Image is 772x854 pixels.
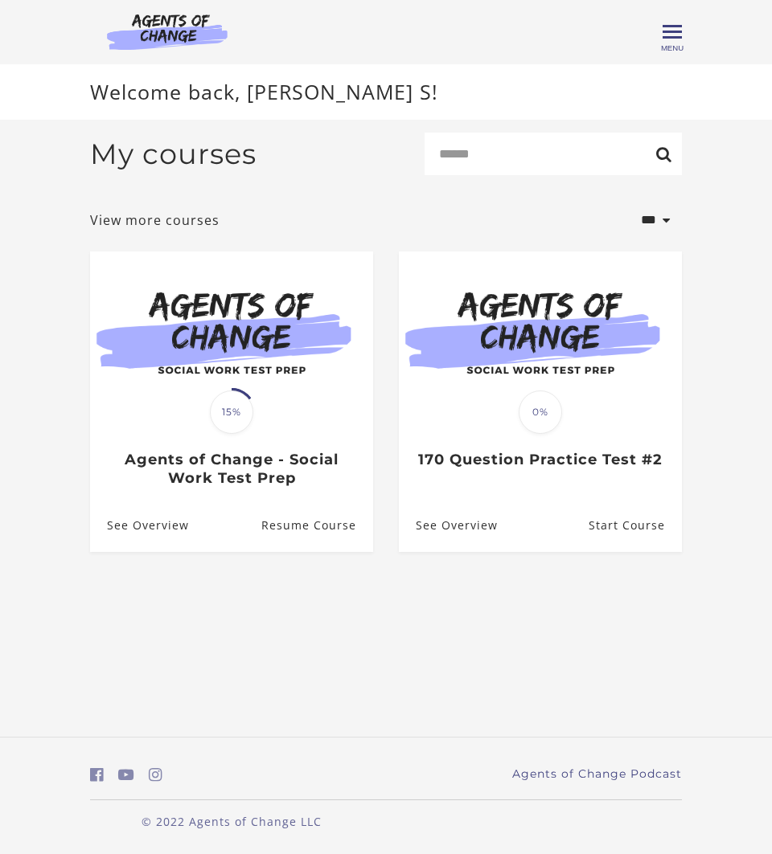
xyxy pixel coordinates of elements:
[90,500,189,552] a: Agents of Change - Social Work Test Prep: See Overview
[90,77,682,108] p: Welcome back, [PERSON_NAME] S!
[118,763,134,787] a: https://www.youtube.com/c/AgentsofChangeTestPrepbyMeaganMitchell (Open in a new window)
[90,13,244,50] img: Agents of Change Logo
[90,767,104,782] i: https://www.facebook.com/groups/aswbtestprep (Open in a new window)
[663,22,682,42] button: Toggle menu Menu
[118,767,134,782] i: https://www.youtube.com/c/AgentsofChangeTestPrepbyMeaganMitchell (Open in a new window)
[399,500,498,552] a: 170 Question Practice Test #2: See Overview
[663,31,682,33] span: Toggle menu
[107,451,355,487] h3: Agents of Change - Social Work Test Prep
[210,390,253,434] span: 15%
[90,137,257,171] h2: My courses
[589,500,682,552] a: 170 Question Practice Test #2: Resume Course
[149,763,162,787] a: https://www.instagram.com/agentsofchangeprep/ (Open in a new window)
[149,767,162,782] i: https://www.instagram.com/agentsofchangeprep/ (Open in a new window)
[416,451,664,469] h3: 170 Question Practice Test #2
[261,500,373,552] a: Agents of Change - Social Work Test Prep: Resume Course
[519,390,562,434] span: 0%
[90,813,373,830] p: © 2022 Agents of Change LLC
[512,766,682,782] a: Agents of Change Podcast
[90,210,220,230] a: View more courses
[661,43,684,52] span: Menu
[90,763,104,787] a: https://www.facebook.com/groups/aswbtestprep (Open in a new window)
